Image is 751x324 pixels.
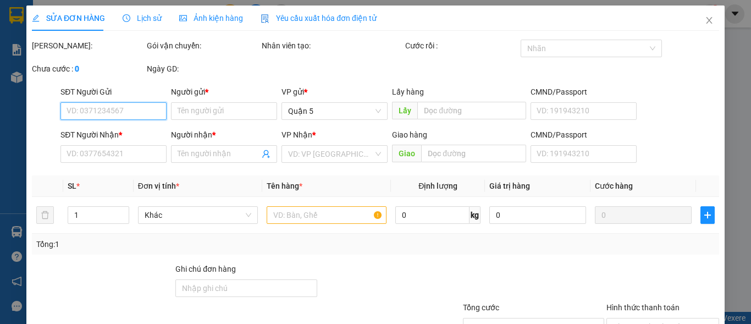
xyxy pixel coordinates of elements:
[281,130,312,139] span: VP Nhận
[417,102,526,119] input: Dọc đường
[700,211,714,219] span: plus
[392,87,424,96] span: Lấy hàng
[530,129,636,141] div: CMND/Passport
[75,64,79,73] b: 0
[36,238,291,250] div: Tổng: 1
[123,14,162,23] span: Lịch sử
[405,40,518,52] div: Cước rồi :
[175,265,236,273] label: Ghi chú đơn hàng
[60,129,167,141] div: SĐT Người Nhận
[171,129,277,141] div: Người nhận
[595,182,633,190] span: Cước hàng
[123,14,130,22] span: clock-circle
[262,150,270,158] span: user-add
[32,14,40,22] span: edit
[179,14,187,22] span: picture
[700,206,715,224] button: plus
[606,303,680,312] label: Hình thức thanh toán
[32,14,105,23] span: SỬA ĐƠN HÀNG
[705,16,714,25] span: close
[267,182,302,190] span: Tên hàng
[288,103,381,119] span: Quận 5
[595,206,692,224] input: 0
[267,206,386,224] input: VD: Bàn, Ghế
[392,145,421,162] span: Giao
[421,145,526,162] input: Dọc đường
[147,40,259,52] div: Gói vận chuyển:
[392,130,427,139] span: Giao hàng
[262,40,403,52] div: Nhân viên tạo:
[281,86,388,98] div: VP gửi
[694,6,725,36] button: Close
[32,63,145,75] div: Chưa cước :
[261,14,377,23] span: Yêu cầu xuất hóa đơn điện tử
[137,182,179,190] span: Đơn vị tính
[489,182,530,190] span: Giá trị hàng
[530,86,636,98] div: CMND/Passport
[418,182,457,190] span: Định lượng
[147,63,259,75] div: Ngày GD:
[470,206,481,224] span: kg
[36,206,54,224] button: delete
[68,182,76,190] span: SL
[32,40,145,52] div: [PERSON_NAME]:
[60,86,167,98] div: SĐT Người Gửi
[463,303,499,312] span: Tổng cước
[144,207,251,223] span: Khác
[171,86,277,98] div: Người gửi
[175,279,317,297] input: Ghi chú đơn hàng
[261,14,269,23] img: icon
[392,102,417,119] span: Lấy
[179,14,243,23] span: Ảnh kiện hàng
